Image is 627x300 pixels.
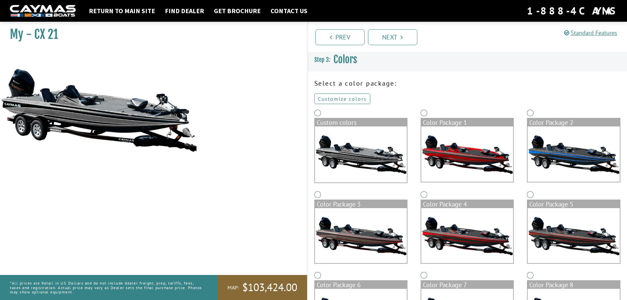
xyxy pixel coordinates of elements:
a: Get Brochure [211,7,264,15]
a: Return to main site [86,7,158,15]
div: 1-888-4CAYMAS [527,4,617,18]
img: color_package_335.png [421,208,513,263]
div: Color Package 3 [315,200,407,208]
div: Color Package 4 [421,200,513,208]
a: MAP:$103,424.00 [218,275,307,300]
p: Select a color package: [314,78,621,88]
p: *All prices are Retail in US Dollars and do not include dealer freight, prep, tariffs, fees, taxe... [10,278,203,297]
a: Customize colors [314,94,370,104]
a: Next [368,29,417,45]
a: Standard Features [564,29,617,37]
div: Color Package 7 [421,281,513,289]
img: color_package_334.png [315,208,407,263]
a: Find Dealer [162,7,207,15]
img: white-logo-c9c8dbefe5ff5ceceb0f0178aa75bf4bb51f6bca0971e226c86eb53dfe498488.png [10,5,76,17]
a: Prev [315,29,365,45]
div: Color Package 6 [315,281,407,289]
div: Color Package 8 [528,281,619,289]
span: $103,424.00 [242,281,297,294]
img: color_package_332.png [421,126,513,182]
div: Color Package 5 [528,200,619,208]
div: Custom colors [315,119,407,126]
img: color_package_333.png [528,126,619,182]
a: Contact Us [267,7,311,15]
img: cx-Base-Layer.png [315,126,407,182]
h1: My - CX 21 [10,27,291,42]
div: Color Package 2 [528,119,619,126]
img: color_package_336.png [528,208,619,263]
span: MAP: [227,284,239,291]
div: Color Package 1 [421,119,513,126]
